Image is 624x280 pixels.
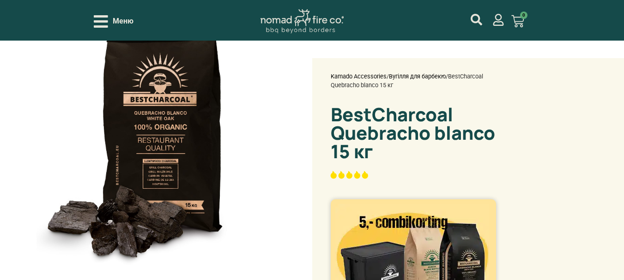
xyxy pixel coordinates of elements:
[389,73,446,80] a: Вугілля для барбекю
[331,101,495,164] font: BestCharcoal Quebracho blanco 15 кг
[387,73,389,80] font: /
[94,13,133,30] div: Відкрити/Закрити меню
[113,17,133,25] font: Меню
[331,73,387,80] a: Kamado Accessories
[331,171,370,179] span: 5,00 зірок
[492,14,504,26] a: мій рахунок
[261,9,344,34] img: Логотип кочівника
[500,9,535,33] a: 0
[446,73,448,80] font: /
[331,73,483,89] font: BestCharcoal Quebracho blanco 15 кг
[471,14,482,25] a: мій рахунок
[522,12,525,18] font: 0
